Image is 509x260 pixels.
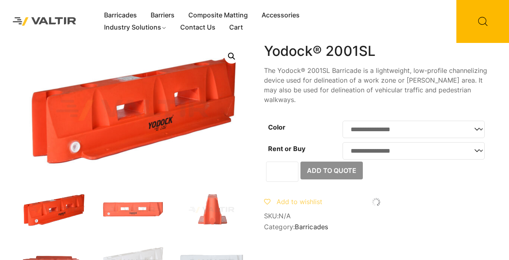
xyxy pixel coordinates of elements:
[222,21,250,34] a: Cart
[99,190,166,230] img: 2001SL_Org_Front.jpg
[264,66,489,104] p: The Yodock® 2001SL Barricade is a lightweight, low-profile channelizing device used for delineati...
[268,145,305,153] label: Rent or Buy
[300,162,363,179] button: Add to Quote
[178,190,245,230] img: 2001SL_Org_Side.jpg
[295,223,328,231] a: Barricades
[264,43,489,60] h1: Yodock® 2001SL
[181,9,255,21] a: Composite Matting
[97,21,174,34] a: Industry Solutions
[255,9,307,21] a: Accessories
[268,123,285,131] label: Color
[279,212,291,220] span: N/A
[245,43,470,178] img: 2001SL_Org_Front
[264,223,489,231] span: Category:
[266,162,298,182] input: Product quantity
[264,212,489,220] span: SKU:
[173,21,222,34] a: Contact Us
[6,11,83,32] img: Valtir Rentals
[20,190,87,230] img: 2001SL_Org_3Q.jpg
[97,9,144,21] a: Barricades
[144,9,181,21] a: Barriers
